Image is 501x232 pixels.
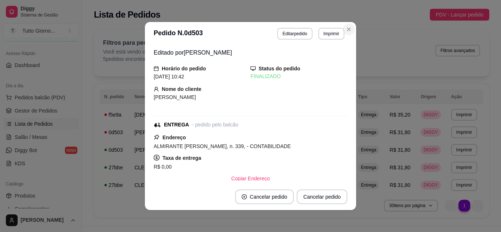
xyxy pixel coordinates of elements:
[277,28,312,40] button: Editarpedido
[154,49,232,56] span: Editado por [PERSON_NAME]
[154,143,291,149] span: ALMIRANTE [PERSON_NAME], n. 339, - CONTABILIDADE
[154,155,160,161] span: dollar
[259,66,300,71] strong: Status do pedido
[154,74,184,80] span: [DATE] 10:42
[154,86,159,92] span: user
[164,121,189,129] div: ENTREGA
[242,194,247,199] span: close-circle
[251,66,256,71] span: desktop
[297,189,347,204] button: Cancelar pedido
[154,66,159,71] span: calendar
[162,86,201,92] strong: Nome do cliente
[162,135,186,140] strong: Endereço
[225,171,275,186] button: Copiar Endereço
[318,28,344,40] button: Imprimir
[343,23,355,35] button: Close
[235,189,294,204] button: close-circleCancelar pedido
[162,155,201,161] strong: Taxa de entrega
[162,66,206,71] strong: Horário do pedido
[192,121,238,129] div: - pedido pelo balcão
[154,28,203,40] h3: Pedido N. 0d503
[154,164,172,170] span: R$ 0,00
[154,94,196,100] span: [PERSON_NAME]
[251,73,347,80] div: FINALIZADO
[154,134,160,140] span: pushpin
